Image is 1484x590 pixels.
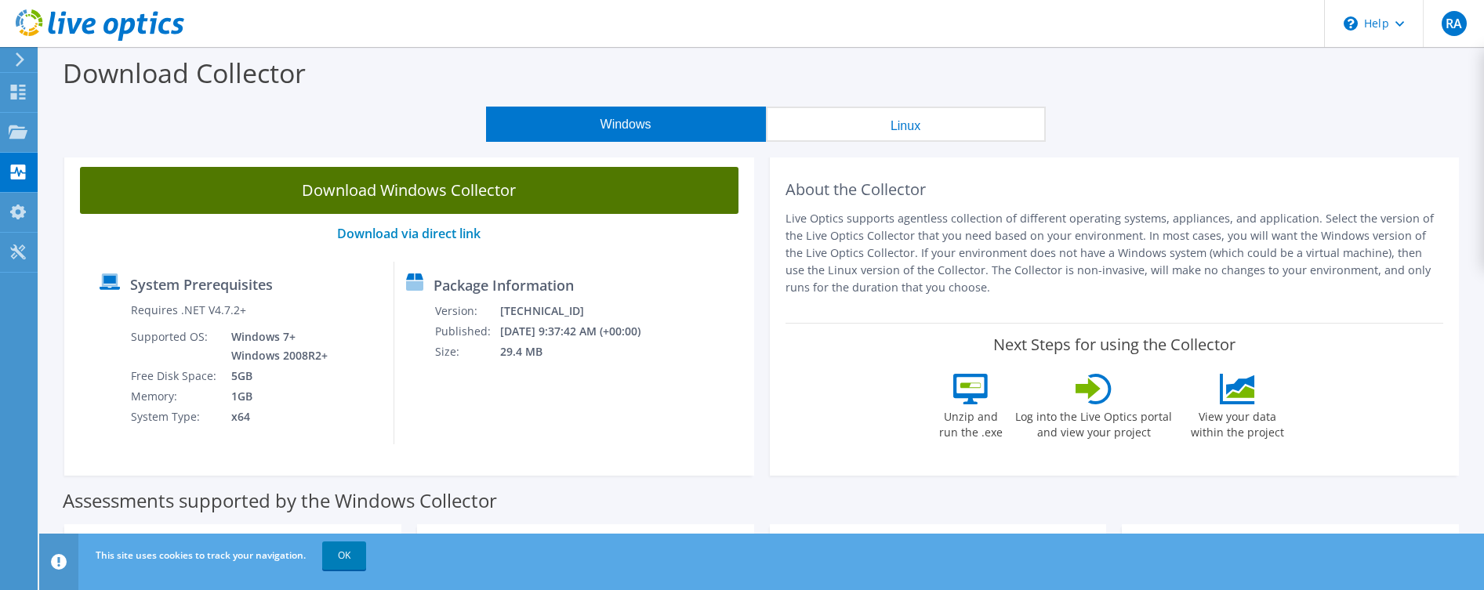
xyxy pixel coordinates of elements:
[130,277,273,292] label: System Prerequisites
[220,366,331,386] td: 5GB
[499,301,662,321] td: [TECHNICAL_ID]
[434,301,499,321] td: Version:
[434,277,574,293] label: Package Information
[934,404,1007,440] label: Unzip and run the .exe
[96,548,306,562] span: This site uses cookies to track your navigation.
[131,302,246,318] label: Requires .NET V4.7.2+
[220,327,331,366] td: Windows 7+ Windows 2008R2+
[1181,404,1294,440] label: View your data within the project
[499,342,662,362] td: 29.4 MB
[499,321,662,342] td: [DATE] 9:37:42 AM (+00:00)
[220,407,331,427] td: x64
[220,386,331,407] td: 1GB
[130,366,220,386] td: Free Disk Space:
[130,327,220,366] td: Supported OS:
[434,321,499,342] td: Published:
[786,210,1444,296] p: Live Optics supports agentless collection of different operating systems, appliances, and applica...
[130,407,220,427] td: System Type:
[993,335,1235,354] label: Next Steps for using the Collector
[486,107,766,142] button: Windows
[434,342,499,362] td: Size:
[80,167,738,214] a: Download Windows Collector
[766,107,1046,142] button: Linux
[1014,404,1173,440] label: Log into the Live Optics portal and view your project
[1442,11,1467,36] span: RA
[786,180,1444,199] h2: About the Collector
[337,225,481,242] a: Download via direct link
[63,55,306,91] label: Download Collector
[63,493,497,509] label: Assessments supported by the Windows Collector
[1344,16,1358,31] svg: \n
[130,386,220,407] td: Memory:
[322,541,366,570] a: OK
